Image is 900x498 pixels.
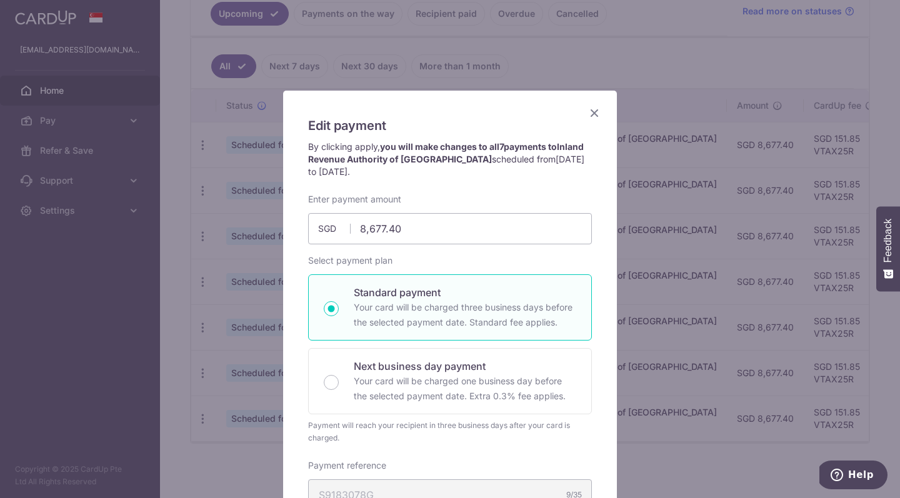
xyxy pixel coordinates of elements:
[308,254,392,267] label: Select payment plan
[308,193,401,206] label: Enter payment amount
[308,141,584,164] strong: you will make changes to all payments to
[354,374,576,404] p: Your card will be charged one business day before the selected payment date. Extra 0.3% fee applies.
[308,116,592,136] h5: Edit payment
[354,300,576,330] p: Your card will be charged three business days before the selected payment date. Standard fee appl...
[354,359,576,374] p: Next business day payment
[308,459,386,472] label: Payment reference
[318,222,351,235] span: SGD
[876,206,900,291] button: Feedback - Show survey
[499,141,504,152] span: 7
[308,419,592,444] div: Payment will reach your recipient in three business days after your card is charged.
[819,461,887,492] iframe: Opens a widget where you can find more information
[308,141,592,178] p: By clicking apply, scheduled from .
[354,285,576,300] p: Standard payment
[308,213,592,244] input: 0.00
[587,106,602,121] button: Close
[882,219,894,262] span: Feedback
